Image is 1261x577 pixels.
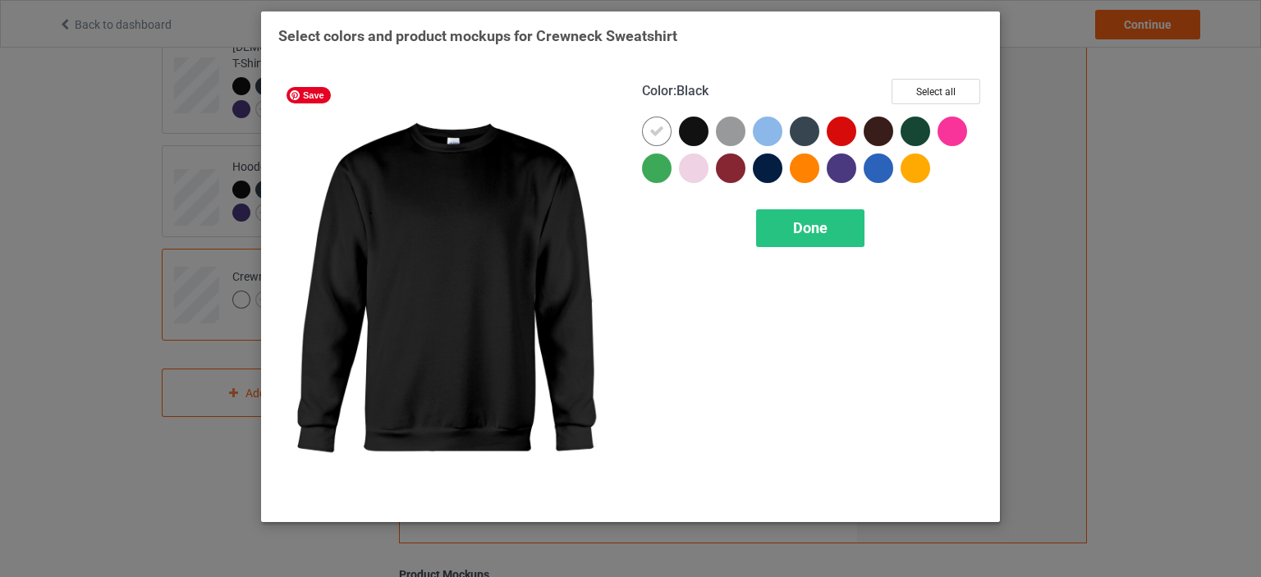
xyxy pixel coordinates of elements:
[287,87,331,103] span: Save
[676,83,708,98] span: Black
[278,79,619,505] img: regular.jpg
[892,79,980,104] button: Select all
[642,83,708,100] h4: :
[278,27,677,44] span: Select colors and product mockups for Crewneck Sweatshirt
[642,83,673,98] span: Color
[793,219,828,236] span: Done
